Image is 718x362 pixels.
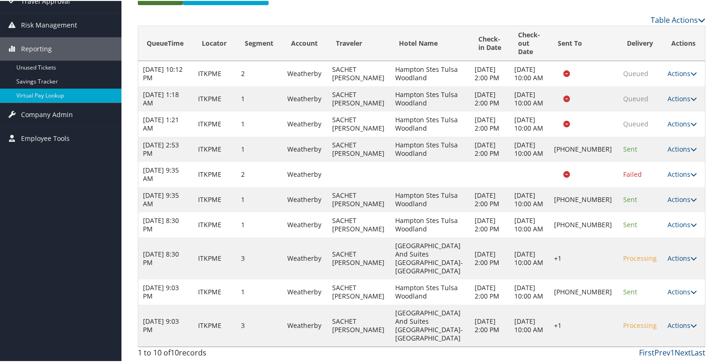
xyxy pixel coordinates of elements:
[623,93,648,102] span: Queued
[510,111,549,136] td: [DATE] 10:00 AM
[391,25,469,60] th: Hotel Name: activate to sort column ascending
[470,304,510,346] td: [DATE] 2:00 PM
[510,186,549,211] td: [DATE] 10:00 AM
[470,278,510,304] td: [DATE] 2:00 PM
[193,211,236,237] td: ITKPME
[283,136,327,161] td: Weatherby
[623,253,657,262] span: Processing
[623,169,642,178] span: Failed
[283,85,327,111] td: Weatherby
[510,60,549,85] td: [DATE] 10:00 AM
[283,161,327,186] td: Weatherby
[236,211,283,237] td: 1
[549,186,618,211] td: [PHONE_NUMBER]
[470,60,510,85] td: [DATE] 2:00 PM
[668,219,697,228] a: Actions
[651,14,705,24] a: Table Actions
[138,186,193,211] td: [DATE] 9:35 AM
[21,102,73,125] span: Company Admin
[236,304,283,346] td: 3
[510,136,549,161] td: [DATE] 10:00 AM
[549,25,618,60] th: Sent To: activate to sort column descending
[193,60,236,85] td: ITKPME
[327,237,391,278] td: SACHET [PERSON_NAME]
[236,161,283,186] td: 2
[470,136,510,161] td: [DATE] 2:00 PM
[691,347,705,357] a: Last
[193,237,236,278] td: ITKPME
[668,68,697,77] a: Actions
[138,346,269,362] div: 1 to 10 of records
[668,286,697,295] a: Actions
[623,219,637,228] span: Sent
[639,347,654,357] a: First
[470,25,510,60] th: Check-in Date: activate to sort column ascending
[623,144,637,153] span: Sent
[193,304,236,346] td: ITKPME
[283,211,327,237] td: Weatherby
[193,136,236,161] td: ITKPME
[283,25,327,60] th: Account: activate to sort column ascending
[623,320,657,329] span: Processing
[236,237,283,278] td: 3
[138,25,193,60] th: QueueTime: activate to sort column ascending
[327,186,391,211] td: SACHET [PERSON_NAME]
[138,111,193,136] td: [DATE] 1:21 AM
[470,237,510,278] td: [DATE] 2:00 PM
[623,68,648,77] span: Queued
[668,93,697,102] a: Actions
[236,278,283,304] td: 1
[327,211,391,237] td: SACHET [PERSON_NAME]
[675,347,691,357] a: Next
[470,211,510,237] td: [DATE] 2:00 PM
[510,304,549,346] td: [DATE] 10:00 AM
[193,278,236,304] td: ITKPME
[391,85,469,111] td: Hampton Stes Tulsa Woodland
[138,237,193,278] td: [DATE] 8:30 PM
[193,186,236,211] td: ITKPME
[138,161,193,186] td: [DATE] 9:35 AM
[668,320,697,329] a: Actions
[391,237,469,278] td: [GEOGRAPHIC_DATA] And Suites [GEOGRAPHIC_DATA]-[GEOGRAPHIC_DATA]
[668,118,697,127] a: Actions
[21,36,52,60] span: Reporting
[668,169,697,178] a: Actions
[283,111,327,136] td: Weatherby
[391,136,469,161] td: Hampton Stes Tulsa Woodland
[236,25,283,60] th: Segment: activate to sort column ascending
[510,278,549,304] td: [DATE] 10:00 AM
[283,186,327,211] td: Weatherby
[138,136,193,161] td: [DATE] 2:53 PM
[327,25,391,60] th: Traveler: activate to sort column ascending
[668,194,697,203] a: Actions
[138,60,193,85] td: [DATE] 10:12 PM
[236,60,283,85] td: 2
[327,136,391,161] td: SACHET [PERSON_NAME]
[391,211,469,237] td: Hampton Stes Tulsa Woodland
[510,25,549,60] th: Check-out Date: activate to sort column ascending
[138,304,193,346] td: [DATE] 9:03 PM
[623,286,637,295] span: Sent
[283,304,327,346] td: Weatherby
[670,347,675,357] a: 1
[21,126,70,149] span: Employee Tools
[327,278,391,304] td: SACHET [PERSON_NAME]
[549,304,618,346] td: +1
[391,186,469,211] td: Hampton Stes Tulsa Woodland
[138,278,193,304] td: [DATE] 9:03 PM
[327,60,391,85] td: SACHET [PERSON_NAME]
[236,136,283,161] td: 1
[193,111,236,136] td: ITKPME
[391,278,469,304] td: Hampton Stes Tulsa Woodland
[138,211,193,237] td: [DATE] 8:30 PM
[171,347,179,357] span: 10
[193,25,236,60] th: Locator: activate to sort column ascending
[283,278,327,304] td: Weatherby
[623,194,637,203] span: Sent
[236,85,283,111] td: 1
[470,186,510,211] td: [DATE] 2:00 PM
[283,237,327,278] td: Weatherby
[618,25,662,60] th: Delivery: activate to sort column ascending
[193,85,236,111] td: ITKPME
[327,111,391,136] td: SACHET [PERSON_NAME]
